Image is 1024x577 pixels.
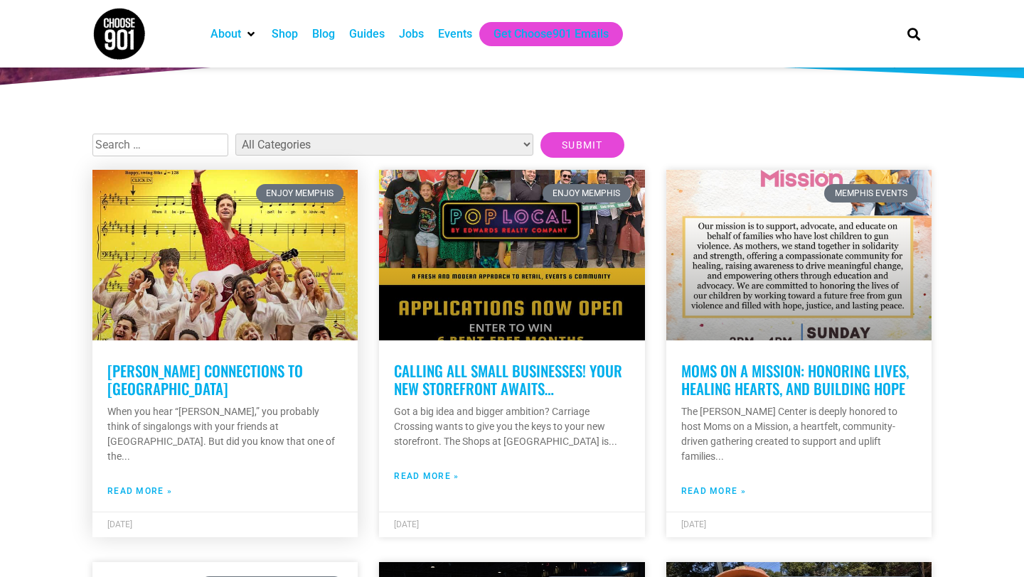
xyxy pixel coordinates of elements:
[272,26,298,43] a: Shop
[681,360,909,399] a: Moms on a Mission: Honoring Lives, Healing Hearts, and Building Hope
[543,184,631,203] div: Enjoy Memphis
[902,22,926,45] div: Search
[107,519,132,529] span: [DATE]
[210,26,241,43] a: About
[107,485,172,497] a: Read more about Neil Diamond’s Connections to Memphis
[394,404,629,449] p: Got a big idea and bigger ambition? Carriage Crossing wants to give you the keys to your new stor...
[681,519,706,529] span: [DATE]
[681,404,917,464] p: The [PERSON_NAME] Center is deeply honored to host Moms on a Mission, a heartfelt, community-driv...
[394,470,459,482] a: Read more about Calling all small businesses! Your new storefront awaits…
[203,22,265,46] div: About
[540,132,624,158] input: Submit
[494,26,609,43] a: Get Choose901 Emails
[394,360,622,399] a: Calling all small businesses! Your new storefront awaits…
[107,360,303,399] a: [PERSON_NAME] Connections to [GEOGRAPHIC_DATA]
[399,26,424,43] a: Jobs
[681,485,746,497] a: Read more about Moms on a Mission: Honoring Lives, Healing Hearts, and Building Hope
[92,134,228,156] input: Search …
[312,26,335,43] a: Blog
[203,22,883,46] nav: Main nav
[107,404,343,464] p: When you hear “[PERSON_NAME],” you probably think of singalongs with your friends at [GEOGRAPHIC_...
[438,26,472,43] a: Events
[256,184,344,203] div: Enjoy Memphis
[824,184,917,203] div: Memphis Events
[394,519,419,529] span: [DATE]
[349,26,385,43] a: Guides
